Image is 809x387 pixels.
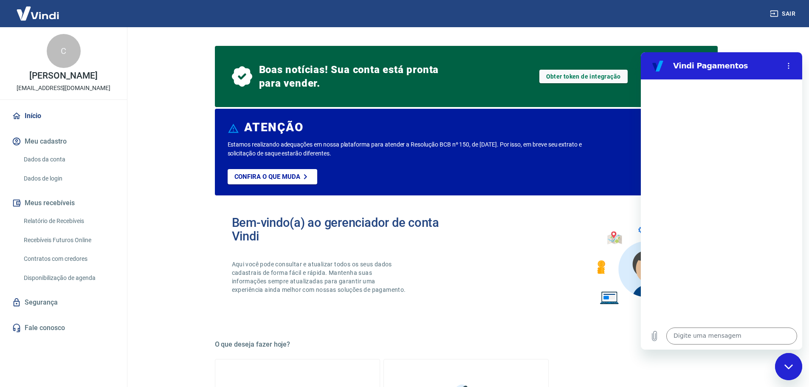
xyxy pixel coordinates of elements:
a: Fale conosco [10,319,117,337]
h5: O que deseja fazer hoje? [215,340,718,349]
a: Dados de login [20,170,117,187]
h2: Bem-vindo(a) ao gerenciador de conta Vindi [232,216,466,243]
iframe: Botão para abrir a janela de mensagens, conversa em andamento [775,353,802,380]
p: Aqui você pode consultar e atualizar todos os seus dados cadastrais de forma fácil e rápida. Mant... [232,260,408,294]
p: [EMAIL_ADDRESS][DOMAIN_NAME] [17,84,110,93]
a: Disponibilização de agenda [20,269,117,287]
p: Confira o que muda [234,173,300,181]
p: Estamos realizando adequações em nossa plataforma para atender a Resolução BCB nº 150, de [DATE].... [228,140,609,158]
a: Segurança [10,293,117,312]
a: Relatório de Recebíveis [20,212,117,230]
a: Obter token de integração [539,70,628,83]
a: Contratos com credores [20,250,117,268]
p: [PERSON_NAME] [29,71,97,80]
button: Meus recebíveis [10,194,117,212]
a: Dados da conta [20,151,117,168]
iframe: Janela de mensagens [641,52,802,350]
div: C [47,34,81,68]
img: Imagem de um avatar masculino com diversos icones exemplificando as funcionalidades do gerenciado... [589,216,701,310]
a: Recebíveis Futuros Online [20,232,117,249]
span: Boas notícias! Sua conta está pronta para vender. [259,63,443,90]
h6: ATENÇÃO [244,123,303,132]
img: Vindi [10,0,65,26]
button: Sair [768,6,799,22]
a: Confira o que muda [228,169,317,184]
button: Meu cadastro [10,132,117,151]
a: Início [10,107,117,125]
